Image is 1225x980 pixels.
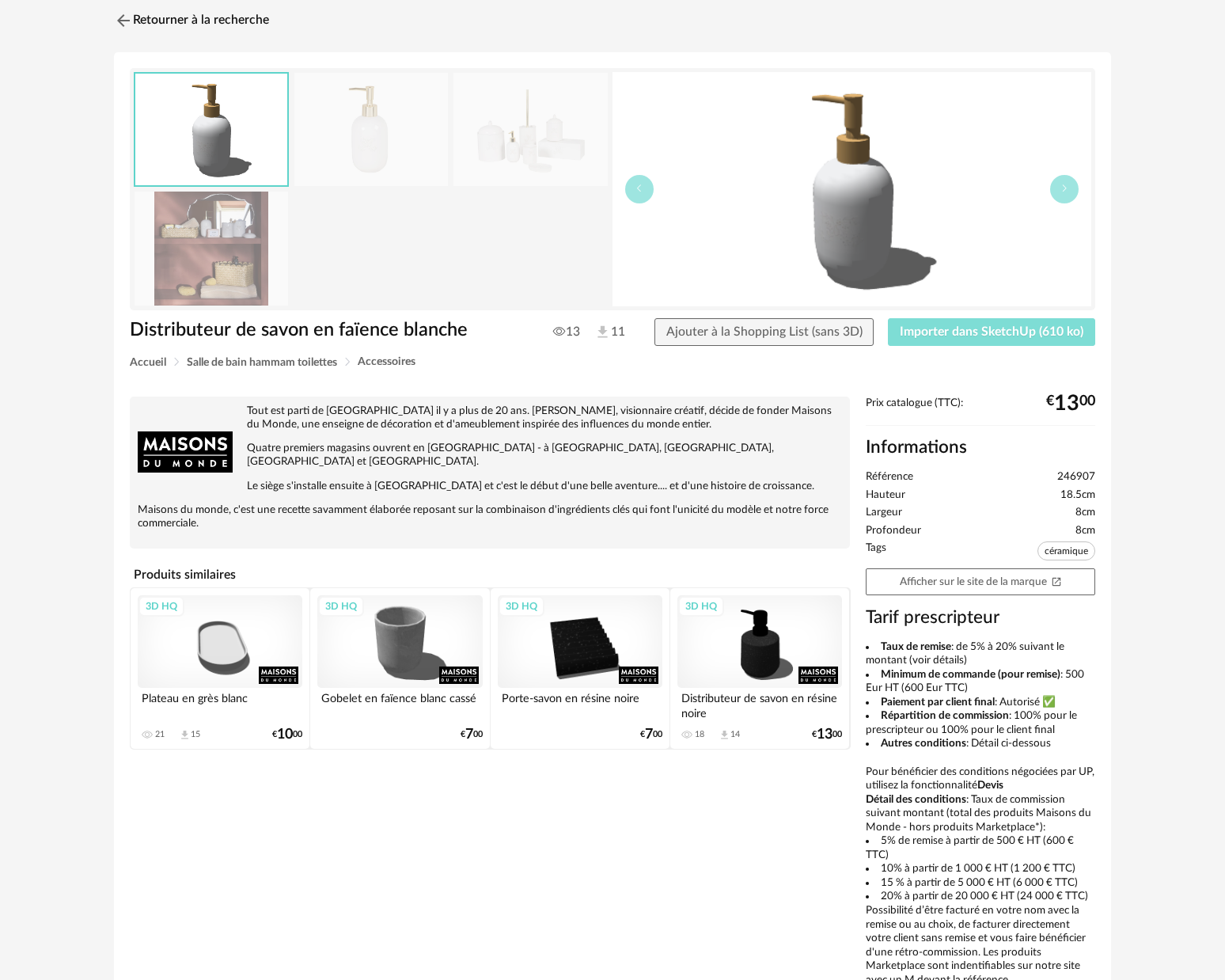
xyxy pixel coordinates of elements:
[191,729,200,740] div: 15
[1037,541,1095,560] span: céramique
[866,524,921,538] span: Profondeur
[130,357,166,368] span: Accueil
[1046,397,1095,410] div: € 00
[594,324,625,341] span: 11
[900,325,1083,338] span: Importer dans SketchUp (610 ko)
[888,318,1095,347] button: Importer dans SketchUp (610 ko)
[654,318,874,347] button: Ajouter à la Shopping List (sans 3D)
[666,325,863,338] span: Ajouter à la Shopping List (sans 3D)
[670,588,849,749] a: 3D HQ Distributeur de savon en résine noire 18 Download icon 14 €1300
[138,405,842,431] p: Tout est parti de [GEOGRAPHIC_DATA] il y a plus de 20 ans. [PERSON_NAME], visionnaire créatif, dé...
[881,669,1060,680] b: Minimum de commande (pour remise)
[138,596,184,617] div: 3D HQ
[866,737,1095,751] li: : Détail ci-dessous
[1075,524,1095,538] span: 8cm
[138,405,233,499] img: brand logo
[866,506,902,520] span: Largeur
[645,729,653,740] span: 7
[640,729,662,740] div: € 00
[1051,575,1062,587] span: Open In New icon
[1057,470,1095,484] span: 246907
[179,729,191,741] span: Download icon
[553,324,580,340] span: 13
[499,596,544,617] div: 3D HQ
[881,697,995,708] b: Paiement par client final
[491,588,669,749] a: 3D HQ Porte-savon en résine noire €700
[317,688,482,720] div: Gobelet en faïence blanc cassé
[866,470,913,484] span: Référence
[1054,397,1079,410] span: 13
[866,541,886,564] span: Tags
[866,668,1095,696] li: : 500 Eur HT (600 Eur TTC)
[866,488,905,503] span: Hauteur
[138,442,842,469] p: Quatre premiers magasins ouvrent en [GEOGRAPHIC_DATA] - à [GEOGRAPHIC_DATA], [GEOGRAPHIC_DATA], [...
[594,324,611,340] img: Téléchargements
[498,688,662,720] div: Porte-savon en résine noire
[130,356,1095,368] div: Breadcrumb
[272,729,302,740] div: € 00
[135,74,287,185] img: thumbnail.png
[187,357,337,368] span: Salle de bain hammam toilettes
[453,73,607,186] img: distributeur-de-savon-en-faience-blanche-1000-16-5-246907_3.jpg
[866,862,1095,876] li: 10% à partir de 1 000 € HT (1 200 € TTC)
[866,794,966,805] b: Détail des conditions
[881,738,966,749] b: Autres conditions
[155,729,165,740] div: 21
[318,596,364,617] div: 3D HQ
[465,729,473,740] span: 7
[977,780,1003,791] b: Devis
[131,588,309,749] a: 3D HQ Plateau en grès blanc 21 Download icon 15 €1000
[358,356,415,367] span: Accessoires
[138,503,842,530] p: Maisons du monde, c'est une recette savamment élaborée reposant sur la combinaison d'ingrédients ...
[719,729,730,741] span: Download icon
[866,397,1095,426] div: Prix catalogue (TTC):
[866,876,1095,891] li: 15 % à partir de 5 000 € HT (6 000 € TTC)
[812,729,842,740] div: € 00
[1075,506,1095,520] span: 8cm
[866,606,1095,629] h3: Tarif prescripteur
[730,729,740,740] div: 14
[135,192,288,305] img: distributeur-de-savon-en-faience-blanche-1000-16-5-246907_4.jpg
[817,729,832,740] span: 13
[881,710,1009,721] b: Répartition de commission
[114,3,269,38] a: Retourner à la recherche
[138,688,302,720] div: Plateau en grès blanc
[866,568,1095,596] a: Afficher sur le site de la marqueOpen In New icon
[294,73,448,186] img: distributeur-de-savon-en-faience-blanche-1000-16-5-246907_1.jpg
[1060,488,1095,503] span: 18.5cm
[277,729,293,740] span: 10
[881,641,951,652] b: Taux de remise
[677,688,842,720] div: Distributeur de savon en résine noire
[866,436,1095,459] h2: Informations
[130,563,850,587] h4: Produits similaires
[866,709,1095,737] li: : 100% pour le prescripteur ou 100% pour le client final
[612,72,1091,306] img: thumbnail.png
[114,11,133,30] img: svg+xml;base64,PHN2ZyB3aWR0aD0iMjQiIGhlaWdodD0iMjQiIHZpZXdCb3g9IjAgMCAyNCAyNCIgZmlsbD0ibm9uZSIgeG...
[866,834,1095,862] li: 5% de remise à partir de 500 € HT (600 € TTC)
[866,640,1095,668] li: : de 5% à 20% suivant le montant (voir détails)
[138,480,842,493] p: Le siège s'installe ensuite à [GEOGRAPHIC_DATA] et c'est le début d'une belle aventure.... et d'u...
[866,696,1095,710] li: : Autorisé ✅
[310,588,489,749] a: 3D HQ Gobelet en faïence blanc cassé €700
[461,729,483,740] div: € 00
[130,318,523,343] h1: Distributeur de savon en faïence blanche
[695,729,704,740] div: 18
[678,596,724,617] div: 3D HQ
